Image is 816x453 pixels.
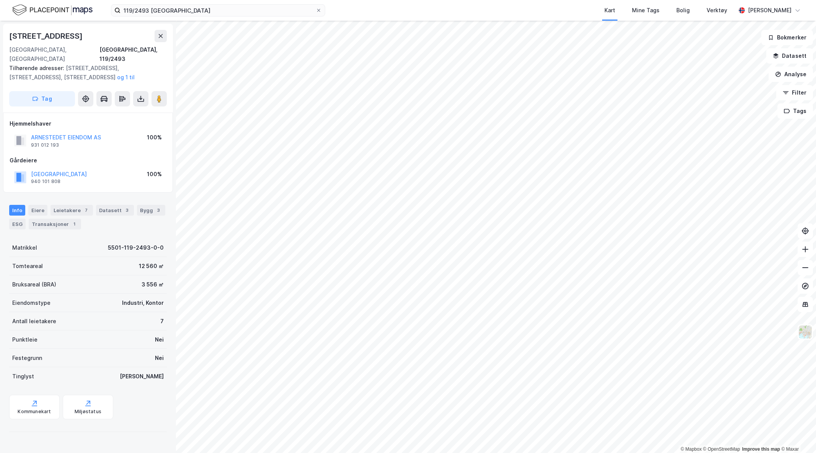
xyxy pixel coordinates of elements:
div: Bolig [676,6,690,15]
div: [PERSON_NAME] [748,6,792,15]
div: Nei [155,353,164,363]
a: OpenStreetMap [703,446,740,452]
div: 940 101 808 [31,178,60,185]
div: Matrikkel [12,243,37,252]
button: Bokmerker [761,30,813,45]
span: Tilhørende adresser: [9,65,66,71]
div: 931 012 193 [31,142,59,148]
div: Eiere [28,205,47,216]
div: Kontrollprogram for chat [778,416,816,453]
div: 100% [147,170,162,179]
div: Nei [155,335,164,344]
div: [STREET_ADDRESS], [STREET_ADDRESS], [STREET_ADDRESS] [9,64,161,82]
div: Mine Tags [632,6,660,15]
div: [GEOGRAPHIC_DATA], 119/2493 [99,45,167,64]
div: 3 556 ㎡ [142,280,164,289]
div: Miljøstatus [75,409,101,415]
iframe: Chat Widget [778,416,816,453]
div: Bygg [137,205,165,216]
button: Tag [9,91,75,106]
div: Antall leietakere [12,317,56,326]
div: 3 [155,206,162,214]
div: Punktleie [12,335,37,344]
div: Leietakere [50,205,93,216]
div: 7 [160,317,164,326]
div: Datasett [96,205,134,216]
div: Verktøy [707,6,727,15]
div: 100% [147,133,162,142]
div: 12 560 ㎡ [139,262,164,271]
a: Improve this map [742,446,780,452]
div: Kart [604,6,615,15]
div: Info [9,205,25,216]
div: Hjemmelshaver [10,119,166,128]
div: Gårdeiere [10,156,166,165]
div: Tomteareal [12,262,43,271]
div: Kommunekart [18,409,51,415]
div: Tinglyst [12,372,34,381]
div: 1 [70,220,78,228]
div: Festegrunn [12,353,42,363]
button: Tags [777,103,813,119]
div: 7 [82,206,90,214]
div: Eiendomstype [12,298,50,307]
button: Datasett [766,48,813,64]
input: Søk på adresse, matrikkel, gårdeiere, leietakere eller personer [121,5,316,16]
div: Industri, Kontor [122,298,164,307]
button: Analyse [769,67,813,82]
div: [GEOGRAPHIC_DATA], [GEOGRAPHIC_DATA] [9,45,99,64]
img: Z [798,325,813,339]
div: 3 [123,206,131,214]
a: Mapbox [681,446,702,452]
div: [STREET_ADDRESS] [9,30,84,42]
div: ESG [9,219,26,229]
div: Transaksjoner [29,219,81,229]
div: 5501-119-2493-0-0 [108,243,164,252]
img: logo.f888ab2527a4732fd821a326f86c7f29.svg [12,3,93,17]
div: [PERSON_NAME] [120,372,164,381]
div: Bruksareal (BRA) [12,280,56,289]
button: Filter [776,85,813,100]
